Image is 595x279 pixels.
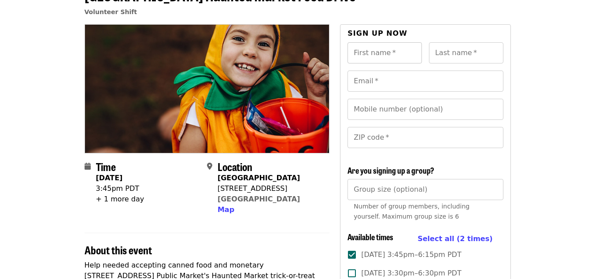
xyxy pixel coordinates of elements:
[347,231,393,242] span: Available times
[347,42,422,63] input: First name
[361,249,461,260] span: [DATE] 3:45pm–6:15pm PDT
[207,162,212,171] i: map-marker-alt icon
[347,179,503,200] input: [object Object]
[96,183,144,194] div: 3:45pm PDT
[347,71,503,92] input: Email
[218,205,234,214] span: Map
[354,203,469,220] span: Number of group members, including yourself. Maximum group size is 6
[347,99,503,120] input: Mobile number (optional)
[96,194,144,205] div: + 1 more day
[85,162,91,171] i: calendar icon
[418,232,492,246] button: Select all (2 times)
[85,25,329,153] img: 5th Street Haunted Market Food Drive organized by Food for Lane County
[218,159,252,174] span: Location
[96,159,116,174] span: Time
[347,29,407,37] span: Sign up now
[96,174,123,182] strong: [DATE]
[218,183,300,194] div: [STREET_ADDRESS]
[85,242,152,257] span: About this event
[85,8,137,15] a: Volunteer Shift
[347,164,434,176] span: Are you signing up a group?
[361,268,461,279] span: [DATE] 3:30pm–6:30pm PDT
[218,174,300,182] strong: [GEOGRAPHIC_DATA]
[418,234,492,243] span: Select all (2 times)
[218,195,300,203] a: [GEOGRAPHIC_DATA]
[218,205,234,215] button: Map
[347,127,503,148] input: ZIP code
[429,42,503,63] input: Last name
